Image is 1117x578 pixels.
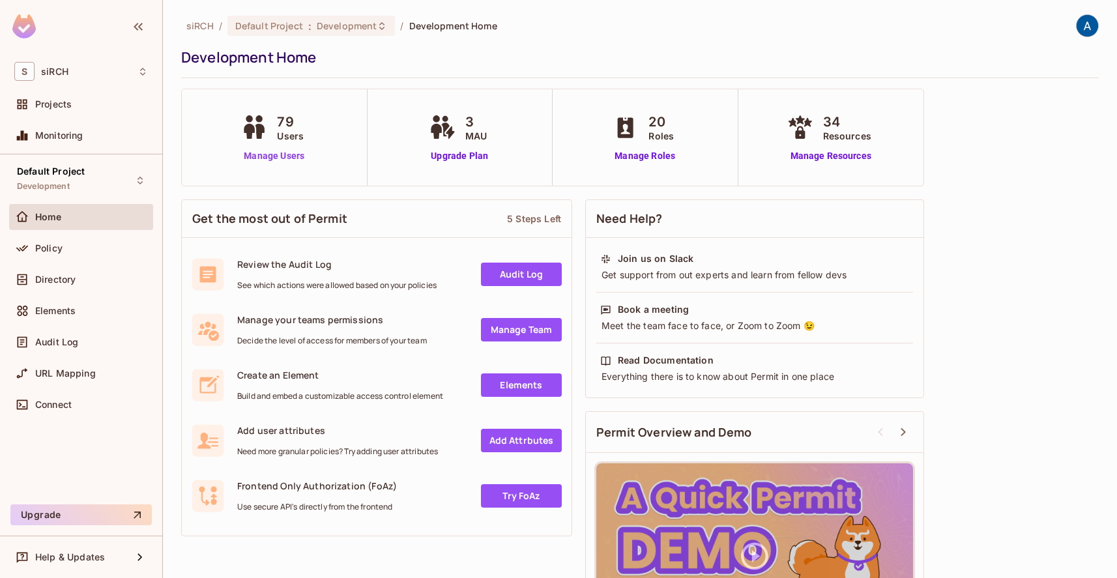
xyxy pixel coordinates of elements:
a: Manage Resources [784,149,878,163]
span: Workspace: siRCH [41,66,68,77]
div: Read Documentation [618,354,714,367]
div: Get support from out experts and learn from fellow devs [600,268,909,282]
a: Try FoAz [481,484,562,508]
div: Everything there is to know about Permit in one place [600,370,909,383]
span: Roles [648,129,674,143]
div: 5 Steps Left [507,212,561,225]
div: Development Home [181,48,1092,67]
span: Directory [35,274,76,285]
span: Use secure API's directly from the frontend [237,502,397,512]
span: Decide the level of access for members of your team [237,336,427,346]
span: Audit Log [35,337,78,347]
span: Development [317,20,377,32]
span: Connect [35,399,72,410]
span: Monitoring [35,130,83,141]
span: Permit Overview and Demo [596,424,752,441]
span: Projects [35,99,72,109]
a: Manage Roles [609,149,680,163]
span: Policy [35,243,63,253]
a: Manage Team [481,318,562,341]
span: Add user attributes [237,424,438,437]
li: / [219,20,222,32]
span: Help & Updates [35,552,105,562]
button: Upgrade [10,504,152,525]
span: Development Home [409,20,497,32]
span: 79 [277,112,304,132]
div: Meet the team face to face, or Zoom to Zoom 😉 [600,319,909,332]
span: S [14,62,35,81]
img: Alison Thomson [1077,15,1098,36]
span: URL Mapping [35,368,96,379]
div: Join us on Slack [618,252,693,265]
span: Default Project [235,20,303,32]
a: Upgrade Plan [426,149,493,163]
li: / [400,20,403,32]
span: Need more granular policies? Try adding user attributes [237,446,438,457]
span: See which actions were allowed based on your policies [237,280,437,291]
span: Resources [823,129,871,143]
span: Home [35,212,62,222]
div: Book a meeting [618,303,689,316]
span: Frontend Only Authorization (FoAz) [237,480,397,492]
span: Development [17,181,70,192]
span: Default Project [17,166,85,177]
a: Audit Log [481,263,562,286]
span: 20 [648,112,674,132]
span: Manage your teams permissions [237,313,427,326]
span: Need Help? [596,210,663,227]
a: Manage Users [238,149,310,163]
img: SReyMgAAAABJRU5ErkJggg== [12,14,36,38]
span: 3 [465,112,487,132]
a: Elements [481,373,562,397]
span: the active workspace [186,20,214,32]
span: Users [277,129,304,143]
span: Build and embed a customizable access control element [237,391,443,401]
a: Add Attrbutes [481,429,562,452]
span: Get the most out of Permit [192,210,347,227]
span: 34 [823,112,871,132]
span: Create an Element [237,369,443,381]
span: MAU [465,129,487,143]
span: Elements [35,306,76,316]
span: : [308,21,312,31]
span: Review the Audit Log [237,258,437,270]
